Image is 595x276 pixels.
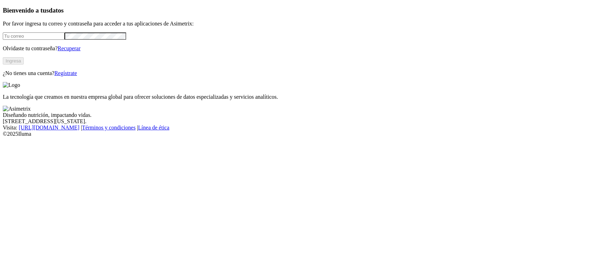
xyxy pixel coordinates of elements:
div: © 2025 Iluma [3,131,592,137]
a: Términos y condiciones [82,125,136,130]
img: Logo [3,82,20,88]
p: Olvidaste tu contraseña? [3,45,592,52]
a: Línea de ética [138,125,169,130]
a: [URL][DOMAIN_NAME] [19,125,79,130]
span: datos [49,7,64,14]
div: [STREET_ADDRESS][US_STATE]. [3,118,592,125]
img: Asimetrix [3,106,31,112]
input: Tu correo [3,32,64,40]
p: La tecnología que creamos en nuestra empresa global para ofrecer soluciones de datos especializad... [3,94,592,100]
p: Por favor ingresa tu correo y contraseña para acceder a tus aplicaciones de Asimetrix: [3,21,592,27]
a: Recuperar [58,45,81,51]
button: Ingresa [3,57,24,65]
h3: Bienvenido a tus [3,7,592,14]
div: Diseñando nutrición, impactando vidas. [3,112,592,118]
a: Regístrate [54,70,77,76]
p: ¿No tienes una cuenta? [3,70,592,76]
div: Visita : | | [3,125,592,131]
